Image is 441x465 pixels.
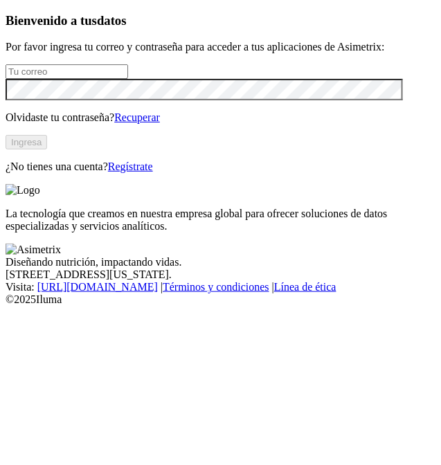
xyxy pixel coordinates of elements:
[97,13,127,28] span: datos
[108,161,153,172] a: Regístrate
[6,111,435,124] p: Olvidaste tu contraseña?
[6,161,435,173] p: ¿No tienes una cuenta?
[6,64,128,79] input: Tu correo
[274,281,336,293] a: Línea de ética
[6,184,40,197] img: Logo
[6,244,61,256] img: Asimetrix
[6,13,435,28] h3: Bienvenido a tus
[37,281,158,293] a: [URL][DOMAIN_NAME]
[6,268,435,281] div: [STREET_ADDRESS][US_STATE].
[114,111,160,123] a: Recuperar
[6,256,435,268] div: Diseñando nutrición, impactando vidas.
[6,293,435,306] div: © 2025 Iluma
[6,208,435,232] p: La tecnología que creamos en nuestra empresa global para ofrecer soluciones de datos especializad...
[163,281,269,293] a: Términos y condiciones
[6,135,47,149] button: Ingresa
[6,41,435,53] p: Por favor ingresa tu correo y contraseña para acceder a tus aplicaciones de Asimetrix:
[6,281,435,293] div: Visita : | |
